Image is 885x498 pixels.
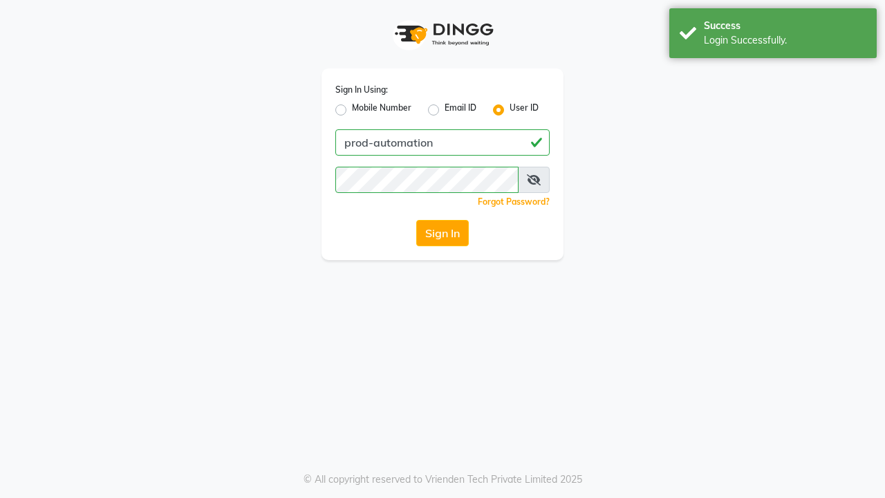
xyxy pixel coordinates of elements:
[335,167,519,193] input: Username
[704,19,866,33] div: Success
[704,33,866,48] div: Login Successfully.
[335,129,550,156] input: Username
[387,14,498,55] img: logo1.svg
[335,84,388,96] label: Sign In Using:
[478,196,550,207] a: Forgot Password?
[352,102,411,118] label: Mobile Number
[510,102,539,118] label: User ID
[416,220,469,246] button: Sign In
[445,102,476,118] label: Email ID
